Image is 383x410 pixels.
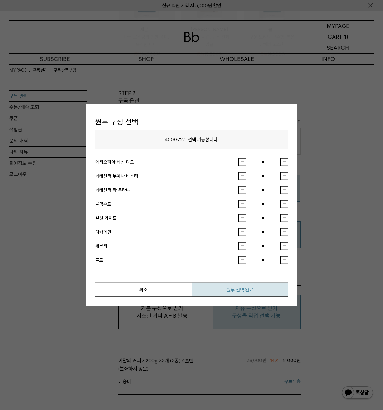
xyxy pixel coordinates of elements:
p: / 개 선택 가능합니다. [95,130,288,149]
button: 취소 [95,282,192,296]
div: 블랙수트 [95,200,238,208]
button: 원두 선택 완료 [192,282,288,296]
div: 벨벳 화이트 [95,214,238,222]
div: 디카페인 [95,228,238,236]
div: 과테말라 라 몬타냐 [95,186,238,194]
span: 2 [180,137,183,142]
span: 400G [165,137,178,142]
h1: 원두 구성 선택 [95,114,288,130]
div: 과테말라 부에나 비스타 [95,172,238,180]
div: 에티오피아 비샨 디모 [95,158,238,166]
div: 세븐티 [95,242,238,250]
div: 몰트 [95,256,238,264]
